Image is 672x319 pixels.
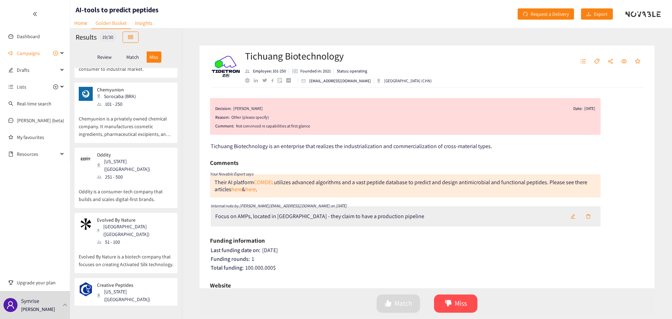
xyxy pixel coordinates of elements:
span: tag [594,58,600,65]
a: Insights [131,18,156,28]
p: [EMAIL_ADDRESS][DOMAIN_NAME] [309,78,371,84]
p: Symrise [21,297,39,305]
div: Focus on AMPs, located in China - they claim to have a production pipeline [215,213,424,220]
div: Other (please specify) [231,114,595,121]
span: table [128,35,133,40]
img: Snapshot of the company's website [79,152,93,166]
button: eye [618,56,630,67]
div: Sorocaba (BRA) [97,92,140,100]
p: Review [97,54,112,60]
img: Snapshot of the company's website [79,282,93,296]
span: like [385,300,392,308]
div: [GEOGRAPHIC_DATA] ([GEOGRAPHIC_DATA]) [97,223,173,238]
h6: Funding information [210,235,265,246]
span: double-left [33,12,37,16]
div: 100.000.000 $ [211,264,644,271]
span: Date: [573,105,582,112]
div: [DATE] [584,105,595,112]
span: Drafts [17,63,58,77]
div: [PERSON_NAME] [233,105,263,112]
p: [PERSON_NAME] [21,305,55,313]
button: star [631,56,644,67]
span: edit [8,68,13,72]
div: 1 - 10 [97,303,173,311]
span: trophy [8,280,13,285]
span: Decision: [215,105,231,112]
a: website [245,78,254,83]
span: Request a Delivery [531,10,569,18]
span: share-alt [608,58,613,65]
span: Tichuang Biotechnology is an enterprise that realizes the industrialization and commercialization... [211,143,492,150]
span: Campaigns [17,46,40,60]
p: Chemyunion is a privately owned chemical company. It manufactures cosmetic ingredients, pharmaceu... [79,108,173,138]
li: Employees [245,68,289,74]
div: Their AI platform utilizes advanced algorithms and a vast peptide database to predict and design ... [215,179,587,193]
p: Employee: 101-250 [253,68,286,74]
a: twitter [262,78,271,82]
span: dislike [445,300,452,308]
div: 51 - 100 [97,238,173,246]
p: Creative Peptides [97,282,168,288]
a: here [231,186,242,193]
i: Your Novable Expert says [210,171,253,176]
h2: Results [76,32,97,42]
span: plus-circle [53,51,58,56]
li: Founded in year [289,68,334,74]
span: unordered-list [580,58,586,65]
img: Company Logo [212,53,240,81]
a: Real-time search [17,100,51,107]
a: [PERSON_NAME] (beta) [17,117,64,124]
span: book [8,152,13,157]
button: dislikeMiss [434,294,477,313]
div: 19 / 30 [100,33,115,41]
span: Miss [455,298,467,309]
span: Last funding date on: [211,247,260,254]
a: here [245,186,256,193]
span: eye [621,58,627,65]
p: Oddity [97,152,168,158]
button: share-alt [604,56,617,67]
span: Total funding: [211,264,244,271]
span: Export [594,10,608,18]
span: unordered-list [8,84,13,89]
button: downloadExport [581,8,613,20]
div: 1 [211,256,644,263]
span: edit [570,214,575,220]
a: COMDEL [254,179,274,186]
div: 251 - 500 [97,173,173,181]
p: Oddity is a consumer-tech company that builds and scales digital-first brands. [79,181,173,203]
button: redoRequest a Delivery [518,8,574,20]
i: Internal note by [PERSON_NAME][EMAIL_ADDRESS][DOMAIN_NAME] on [DATE] [211,203,347,208]
div: [US_STATE] ([GEOGRAPHIC_DATA]) [97,158,173,173]
a: My favourites [17,130,64,144]
img: Snapshot of the company's website [79,217,93,231]
span: redo [523,12,528,17]
button: table [122,32,139,43]
button: delete [581,211,596,222]
img: Snapshot of the company's website [79,87,93,101]
p: Status: operating [337,68,367,74]
div: [GEOGRAPHIC_DATA] (CHN) [377,78,432,84]
a: Home [70,18,91,28]
span: plus-circle [53,84,58,89]
iframe: Chat Widget [558,243,672,319]
span: Reason: [215,114,230,121]
h2: Tichuang Biotechnology [245,49,432,63]
div: [US_STATE] ([GEOGRAPHIC_DATA]) [97,288,173,303]
a: Dashboard [17,33,40,40]
h6: Comments [210,158,238,168]
p: Evolved By Nature is a biotech company that focuses on creating Activated Silk technology. [79,246,173,268]
p: Founded in: 2021 [300,68,331,74]
div: 101 - 250 [97,100,140,108]
a: Golden Basket [91,18,131,29]
p: Miss [149,54,158,60]
li: Status [334,68,367,74]
span: Comment: [215,123,234,130]
span: user [6,301,15,309]
span: Match [394,298,412,309]
h1: AI-tools to predict peptides [76,5,159,15]
span: Funding rounds: [211,255,250,263]
button: likeMatch [377,294,420,313]
a: linkedin [254,78,262,83]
